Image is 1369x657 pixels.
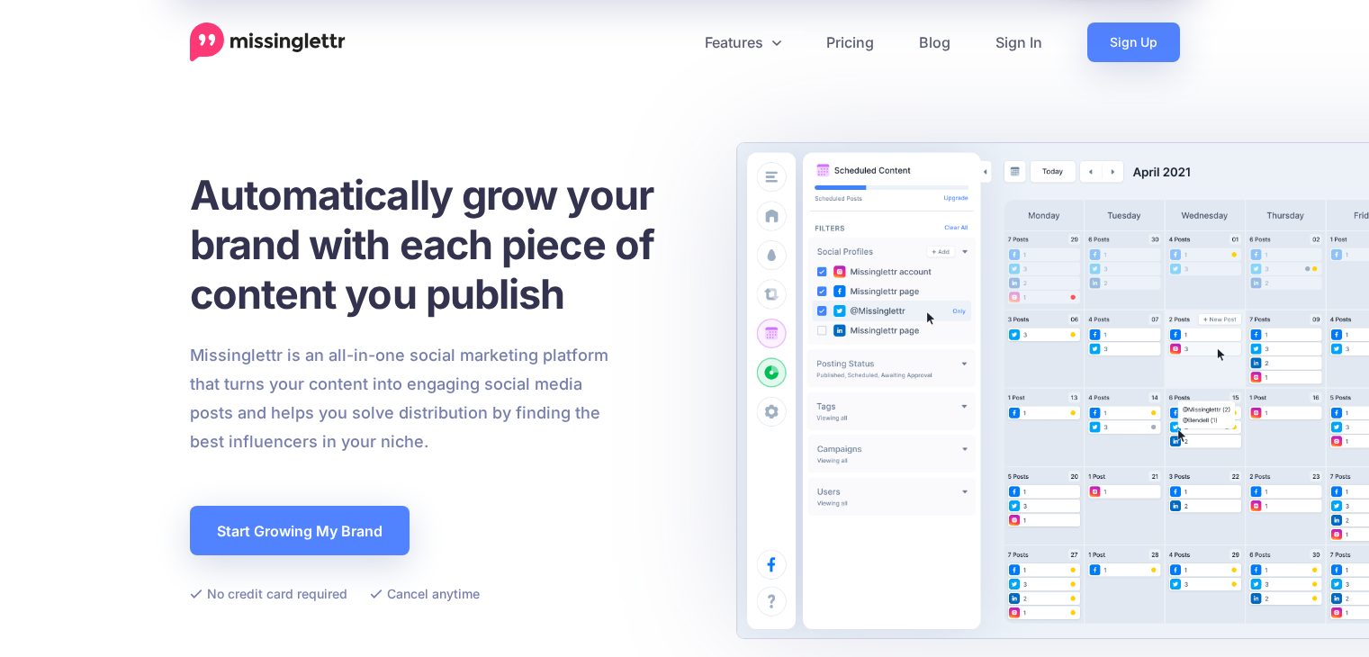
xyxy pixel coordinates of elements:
a: Sign Up [1087,22,1180,62]
a: Features [682,22,804,62]
a: Pricing [804,22,896,62]
li: No credit card required [190,582,347,605]
a: Blog [896,22,973,62]
a: Start Growing My Brand [190,506,410,555]
p: Missinglettr is an all-in-one social marketing platform that turns your content into engaging soc... [190,341,609,456]
a: Home [190,22,346,62]
h1: Automatically grow your brand with each piece of content you publish [190,170,698,319]
a: Sign In [973,22,1065,62]
li: Cancel anytime [370,582,480,605]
